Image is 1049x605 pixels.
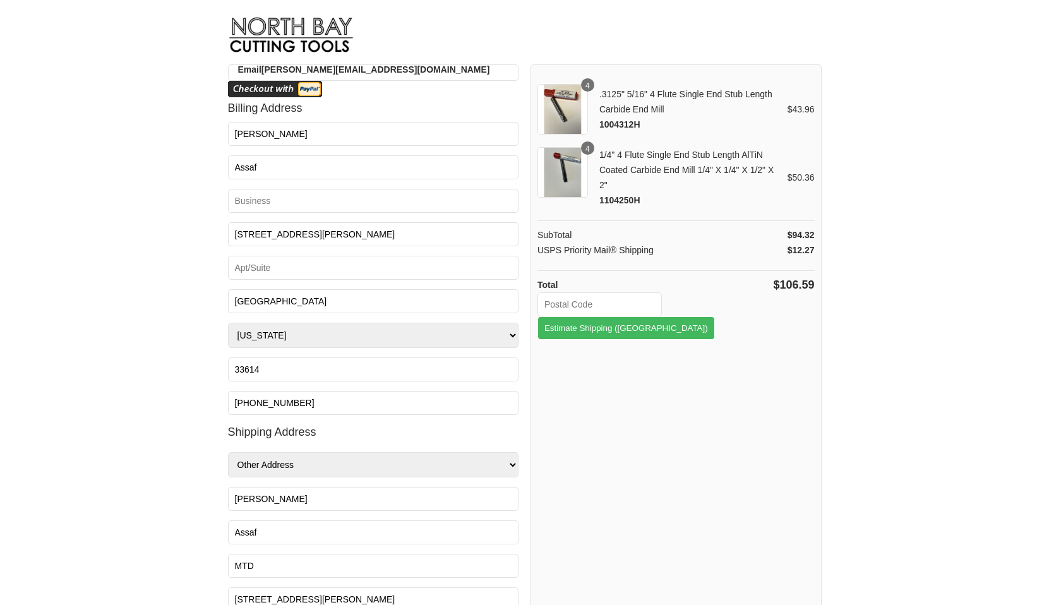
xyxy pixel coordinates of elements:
[581,78,594,92] div: 4
[228,155,519,179] input: Last Name
[537,227,572,243] div: SubTotal
[228,554,519,578] input: Business
[228,520,519,544] input: Last Name
[581,141,594,155] div: 4
[228,122,519,146] input: First Name
[537,316,715,340] button: Estimate Shipping ([GEOGRAPHIC_DATA])
[228,189,519,213] input: Business
[599,195,640,205] span: 1104250H
[228,357,519,381] input: ZIP/Postal
[228,391,519,415] input: Phone Number
[228,81,322,97] img: PayPal Express Checkout
[788,243,815,258] div: $12.27
[228,421,519,443] h3: Shipping address
[537,147,588,198] img: 1/4" 4 Flute Single End Stub Length AlTiN Coated Carbide End Mill 1/4" X 1/4" X 1/2" X 2"
[238,64,261,75] b: Email
[228,487,519,511] input: First Name
[537,277,558,292] div: Total
[238,64,490,75] strong: [PERSON_NAME][EMAIL_ADDRESS][DOMAIN_NAME]
[228,256,519,280] input: Apt/Suite
[788,227,815,243] div: $94.32
[788,102,815,117] div: $43.96
[537,243,654,258] div: USPS Priority Mail® Shipping
[537,84,588,135] img: .3125" 5/16" 4 Flute Single End Stub Length Carbide End Mill
[599,119,640,129] span: 1004312H
[788,170,815,185] div: $50.36
[228,9,354,64] img: North Bay Cutting Tools
[228,97,519,119] h3: Billing address
[228,289,519,313] input: City
[594,147,788,208] div: 1/4" 4 Flute Single End Stub Length AlTiN Coated Carbide End Mill 1/4" X 1/4" X 1/2" X 2"
[773,277,814,292] div: $106.59
[594,87,788,132] div: .3125" 5/16" 4 Flute Single End Stub Length Carbide End Mill
[228,222,519,246] input: Address
[537,292,662,316] input: Postal Code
